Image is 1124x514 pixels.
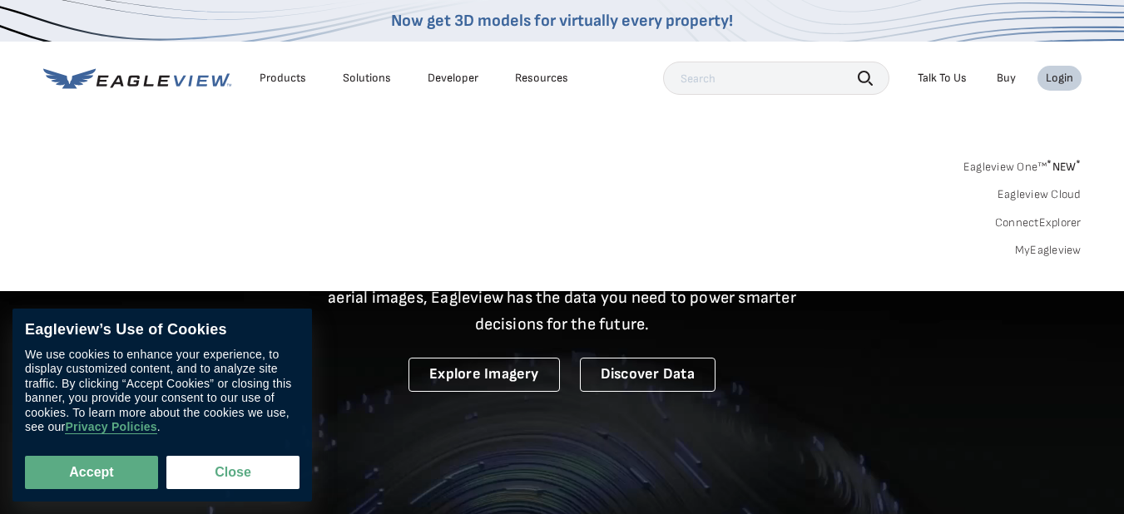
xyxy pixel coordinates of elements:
[65,421,156,435] a: Privacy Policies
[25,348,300,435] div: We use cookies to enhance your experience, to display customized content, and to analyze site tra...
[918,71,967,86] div: Talk To Us
[1046,71,1073,86] div: Login
[1047,160,1081,174] span: NEW
[997,71,1016,86] a: Buy
[166,456,300,489] button: Close
[663,62,889,95] input: Search
[995,215,1082,230] a: ConnectExplorer
[343,71,391,86] div: Solutions
[963,155,1082,174] a: Eagleview One™*NEW*
[391,11,733,31] a: Now get 3D models for virtually every property!
[25,456,158,489] button: Accept
[25,321,300,339] div: Eagleview’s Use of Cookies
[308,258,817,338] p: A new era starts here. Built on more than 3.5 billion high-resolution aerial images, Eagleview ha...
[1015,243,1082,258] a: MyEagleview
[409,358,560,392] a: Explore Imagery
[580,358,715,392] a: Discover Data
[260,71,306,86] div: Products
[998,187,1082,202] a: Eagleview Cloud
[515,71,568,86] div: Resources
[428,71,478,86] a: Developer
